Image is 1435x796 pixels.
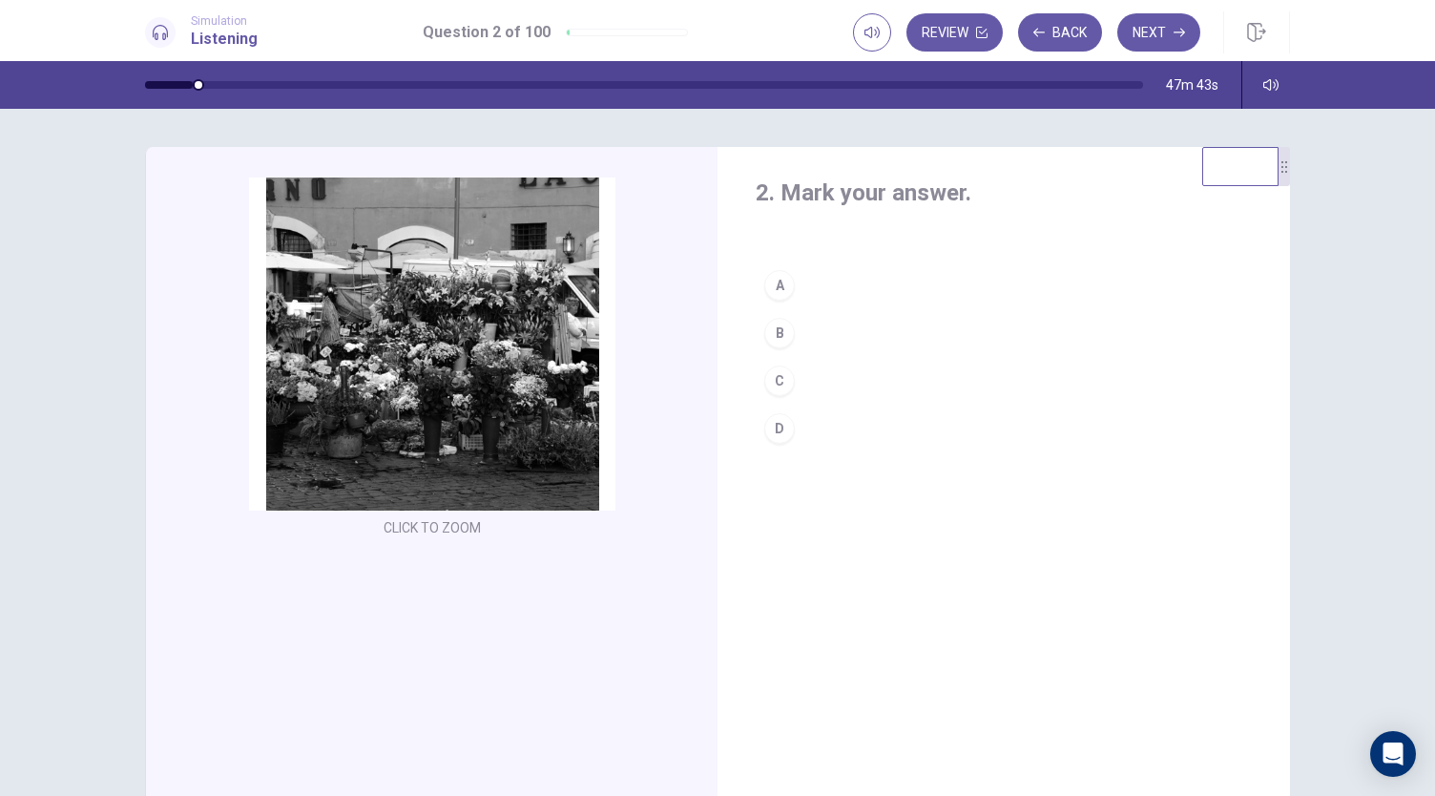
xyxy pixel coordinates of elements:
button: Next [1117,13,1200,52]
button: Review [906,13,1003,52]
h1: Question 2 of 100 [423,21,551,44]
button: Back [1018,13,1102,52]
div: D [764,413,795,444]
h4: 2. Mark your answer. [756,178,1252,208]
div: A [764,270,795,301]
div: C [764,366,795,396]
div: Open Intercom Messenger [1370,731,1416,777]
h1: Listening [191,28,258,51]
span: 47m 43s [1166,77,1218,93]
button: D [756,405,1252,452]
button: B [756,309,1252,357]
button: C [756,357,1252,405]
span: Simulation [191,14,258,28]
div: B [764,318,795,348]
button: A [756,262,1252,309]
